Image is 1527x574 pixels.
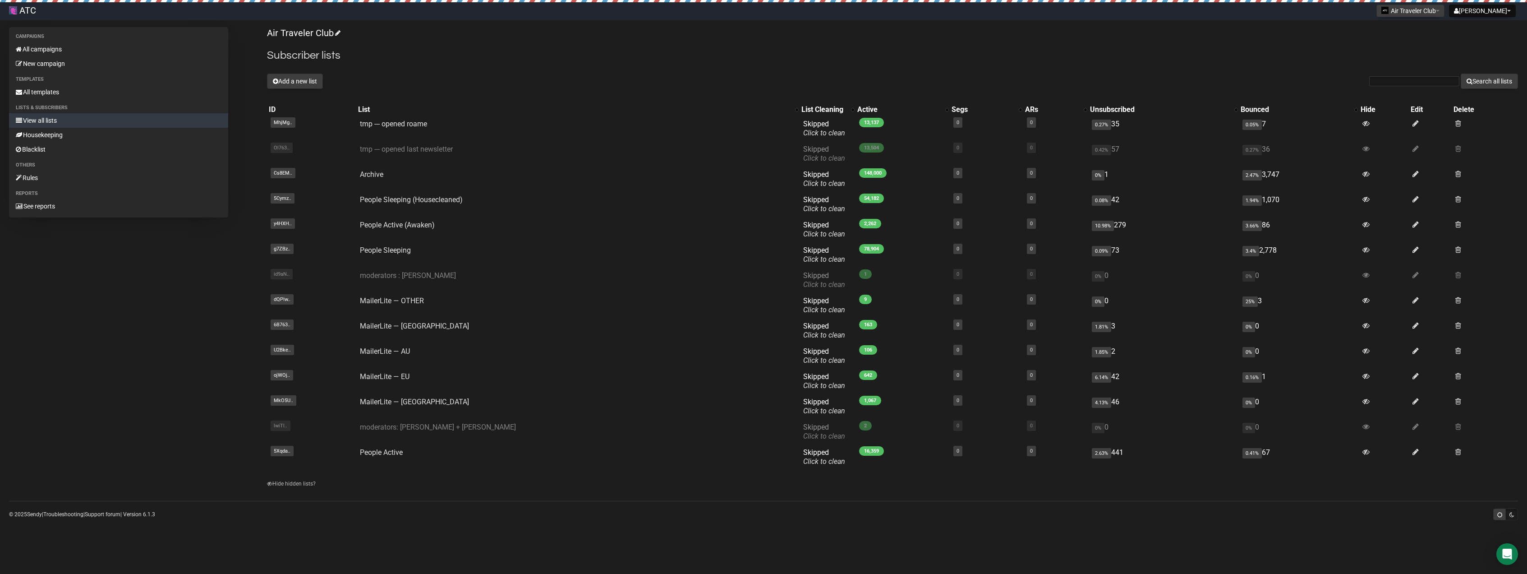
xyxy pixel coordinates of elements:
div: List [358,105,791,114]
a: 0 [1030,296,1033,302]
span: Skipped [803,296,845,314]
a: People Sleeping [360,246,411,255]
a: 0 [957,195,959,201]
a: 0 [1030,423,1033,429]
span: 0.16% [1242,372,1262,383]
span: 0.05% [1242,120,1262,130]
th: ID: No sort applied, sorting is disabled [267,103,356,116]
span: 0.09% [1092,246,1111,256]
span: 2.47% [1242,170,1262,181]
a: 0 [1030,246,1033,252]
a: MailerLite — [GEOGRAPHIC_DATA] [360,322,469,330]
span: 5Cymz.. [271,193,294,204]
span: 1,067 [859,396,881,405]
td: 3,747 [1239,167,1359,192]
div: ARs [1025,105,1079,114]
span: 0% [1242,398,1255,408]
a: 0 [957,271,959,277]
span: 2 [859,421,872,430]
span: 0% [1092,170,1104,181]
button: [PERSON_NAME] [1449,5,1516,17]
a: Click to clean [803,457,845,466]
a: 0 [1030,347,1033,353]
span: 3.4% [1242,246,1259,256]
span: Skipped [803,398,845,415]
span: 2.63% [1092,448,1111,458]
a: Click to clean [803,179,845,188]
a: 0 [1030,448,1033,454]
a: Click to clean [803,280,845,289]
span: 0.08% [1092,195,1111,206]
a: 0 [957,423,959,429]
td: 2 [1088,343,1239,369]
a: MailerLite — EU [360,372,409,381]
a: People Active (Awaken) [360,221,435,229]
a: 0 [1030,271,1033,277]
th: Hide: No sort applied, sorting is disabled [1359,103,1409,116]
a: Sendy [27,511,42,518]
span: 3.66% [1242,221,1262,231]
span: Skipped [803,271,845,289]
button: Search all lists [1461,74,1518,89]
a: 0 [957,296,959,302]
span: Skipped [803,372,845,390]
a: 0 [957,347,959,353]
span: Skipped [803,170,845,188]
div: Unsubscribed [1090,105,1230,114]
div: Open Intercom Messenger [1496,543,1518,565]
a: moderators: [PERSON_NAME] + [PERSON_NAME] [360,423,516,431]
a: People Active [360,448,403,457]
span: 4.13% [1092,398,1111,408]
td: 0 [1088,293,1239,318]
a: Troubleshooting [43,511,83,518]
a: Click to clean [803,331,845,339]
span: 6B763.. [271,319,294,330]
span: 0.41% [1242,448,1262,458]
a: 0 [1030,145,1033,151]
a: Rules [9,171,228,185]
span: id9aN.. [271,269,293,279]
img: 1.png [1381,7,1389,14]
span: Skipped [803,195,845,213]
td: 42 [1088,192,1239,217]
li: Reports [9,188,228,199]
td: 46 [1088,394,1239,419]
span: 10.98% [1092,221,1114,231]
span: Skipped [803,120,845,137]
a: Click to clean [803,356,845,365]
td: 279 [1088,217,1239,242]
span: 642 [859,370,877,380]
span: Skipped [803,322,845,339]
span: 13,137 [859,118,884,127]
td: 0 [1239,318,1359,343]
a: 0 [957,170,959,176]
div: Segs [952,105,1014,114]
a: Archive [360,170,383,179]
th: Edit: No sort applied, sorting is disabled [1409,103,1452,116]
a: Click to clean [803,204,845,213]
a: Click to clean [803,129,845,137]
span: Skipped [803,347,845,365]
a: MailerLite — AU [360,347,410,356]
td: 0 [1239,419,1359,444]
a: 0 [957,120,959,125]
th: ARs: No sort applied, activate to apply an ascending sort [1023,103,1088,116]
a: New campaign [9,56,228,71]
th: Segs: No sort applied, activate to apply an ascending sort [950,103,1023,116]
td: 0 [1088,268,1239,293]
a: See reports [9,199,228,213]
td: 2,778 [1239,242,1359,268]
a: MailerLite — OTHER [360,296,424,305]
span: Skipped [803,221,845,238]
a: Air Traveler Club [267,28,339,38]
button: Air Traveler Club [1376,5,1444,17]
th: Delete: No sort applied, sorting is disabled [1452,103,1518,116]
span: g7ZBz.. [271,244,294,254]
td: 35 [1088,116,1239,141]
span: 1.85% [1092,347,1111,357]
span: 9 [859,295,872,304]
a: People Sleeping (Housecleaned) [360,195,463,204]
span: 0% [1242,423,1255,433]
a: View all lists [9,113,228,128]
td: 3 [1239,293,1359,318]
